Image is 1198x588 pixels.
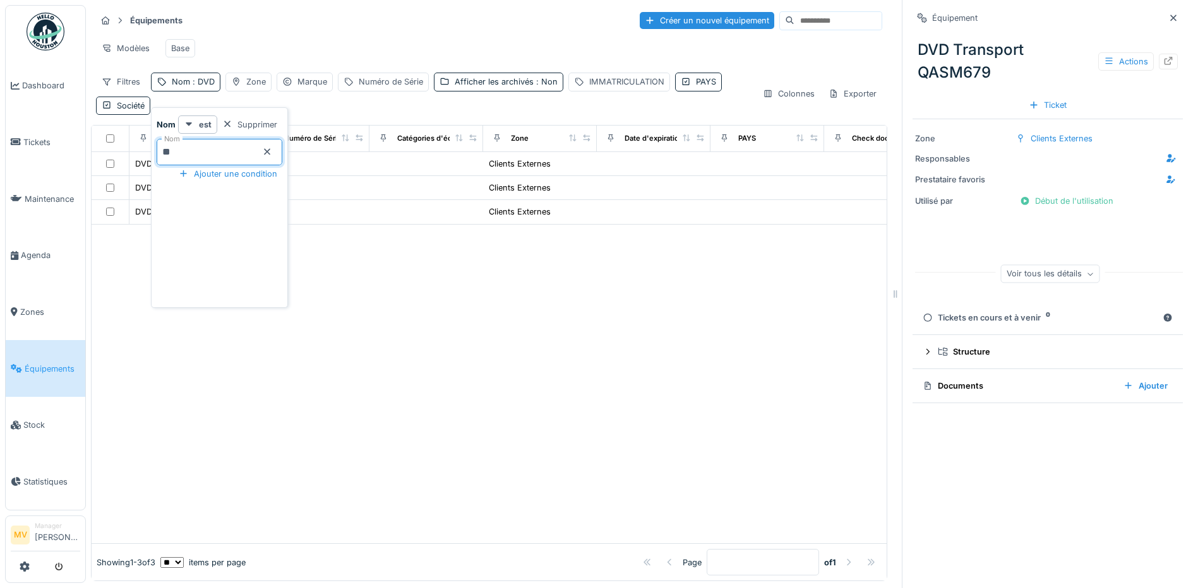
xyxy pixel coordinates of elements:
[11,526,30,544] li: MV
[918,340,1178,363] summary: Structure
[35,521,80,548] li: [PERSON_NAME]
[23,136,80,148] span: Tickets
[21,249,80,261] span: Agenda
[27,13,64,50] img: Badge_color-CXgf-gQk.svg
[1118,377,1173,394] div: Ajouter
[397,133,485,144] div: Catégories d'équipement
[160,556,246,568] div: items per page
[918,374,1178,397] summary: DocumentsAjouter
[852,133,928,144] div: Check document date
[96,73,146,91] div: Filtres
[23,476,80,488] span: Statistiques
[25,193,80,205] span: Maintenance
[625,133,683,144] div: Date d'expiration
[135,206,292,218] div: DVD Transport QATG-347 (Heisterkamp)
[915,153,1010,165] div: Responsables
[455,76,558,88] div: Afficher les archivés
[915,195,1010,207] div: Utilisé par
[171,42,189,54] div: Base
[1001,265,1100,283] div: Voir tous les détails
[284,133,342,144] div: Numéro de Série
[824,556,836,568] strong: of 1
[915,132,1010,144] div: Zone
[172,76,215,88] div: Nom
[823,85,882,103] div: Exporter
[117,100,145,112] div: Société
[938,346,1168,358] div: Structure
[640,12,774,29] div: Créer un nouvel équipement
[174,165,282,182] div: Ajouter une condition
[1031,132,1093,144] div: Clients Externes
[135,182,234,194] div: DVD Transport QASM679
[511,133,529,144] div: Zone
[23,419,80,431] span: Stock
[359,76,423,88] div: Numéro de Série
[923,380,1113,392] div: Documents
[757,85,820,103] div: Colonnes
[923,312,1158,324] div: Tickets en cours et à venir
[696,76,716,88] div: PAYS
[190,77,215,86] span: : DVD
[932,12,978,24] div: Équipement
[915,173,1010,185] div: Prestataire favoris
[589,76,664,88] div: IMMATRICULATION
[162,134,183,144] label: Nom
[918,306,1178,329] summary: Tickets en cours et à venir0
[913,33,1183,89] div: DVD Transport QASM679
[135,158,234,170] div: DVD Transport QARL-457
[1024,97,1072,114] div: Ticket
[22,79,80,91] span: Dashboard
[96,39,155,57] div: Modèles
[199,119,212,131] strong: est
[489,158,551,170] div: Clients Externes
[1015,192,1118,209] div: Début de l'utilisation
[35,521,80,531] div: Manager
[246,76,266,88] div: Zone
[97,556,155,568] div: Showing 1 - 3 of 3
[217,116,282,133] div: Supprimer
[489,206,551,218] div: Clients Externes
[738,133,756,144] div: PAYS
[683,556,702,568] div: Page
[25,363,80,375] span: Équipements
[489,182,551,194] div: Clients Externes
[534,77,558,86] span: : Non
[297,76,327,88] div: Marque
[20,306,80,318] span: Zones
[125,15,188,26] strong: Équipements
[1098,52,1154,71] div: Actions
[157,119,176,131] strong: Nom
